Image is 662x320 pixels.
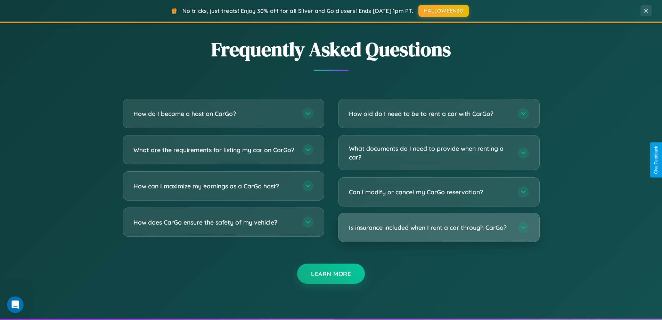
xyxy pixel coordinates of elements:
[133,146,295,154] h3: What are the requirements for listing my car on CarGo?
[654,146,659,174] div: Give Feedback
[133,182,295,190] h3: How can I maximize my earnings as a CarGo host?
[297,264,365,284] button: Learn More
[123,36,540,63] h2: Frequently Asked Questions
[7,296,24,313] iframe: Intercom live chat
[418,5,469,17] button: HALLOWEEN30
[133,218,295,227] h3: How does CarGo ensure the safety of my vehicle?
[349,223,511,232] h3: Is insurance included when I rent a car through CarGo?
[349,188,511,196] h3: Can I modify or cancel my CarGo reservation?
[349,144,511,161] h3: What documents do I need to provide when renting a car?
[349,109,511,118] h3: How old do I need to be to rent a car with CarGo?
[182,7,413,14] span: No tricks, just treats! Enjoy 30% off for all Silver and Gold users! Ends [DATE] 1pm PT.
[133,109,295,118] h3: How do I become a host on CarGo?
